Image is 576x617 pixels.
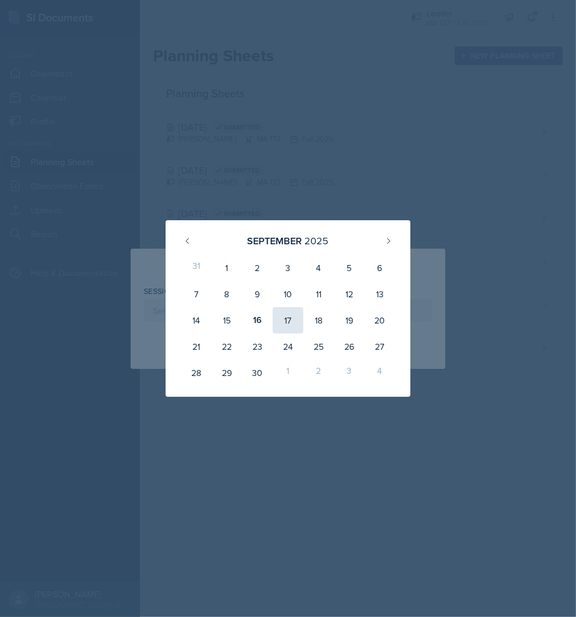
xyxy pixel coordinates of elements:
[242,307,273,333] div: 16
[273,360,303,386] div: 1
[242,255,273,281] div: 2
[181,307,211,333] div: 14
[211,281,242,307] div: 8
[211,333,242,360] div: 22
[242,281,273,307] div: 9
[334,333,365,360] div: 26
[365,307,395,333] div: 20
[303,333,334,360] div: 25
[303,360,334,386] div: 2
[334,307,365,333] div: 19
[181,333,211,360] div: 21
[365,333,395,360] div: 27
[211,360,242,386] div: 29
[365,255,395,281] div: 6
[365,281,395,307] div: 13
[248,233,302,248] div: September
[365,360,395,386] div: 4
[303,255,334,281] div: 4
[181,255,211,281] div: 31
[211,307,242,333] div: 15
[334,360,365,386] div: 3
[273,281,303,307] div: 10
[305,233,329,248] div: 2025
[181,281,211,307] div: 7
[303,281,334,307] div: 11
[334,255,365,281] div: 5
[211,255,242,281] div: 1
[273,307,303,333] div: 17
[334,281,365,307] div: 12
[242,333,273,360] div: 23
[303,307,334,333] div: 18
[181,360,211,386] div: 28
[273,255,303,281] div: 3
[242,360,273,386] div: 30
[273,333,303,360] div: 24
